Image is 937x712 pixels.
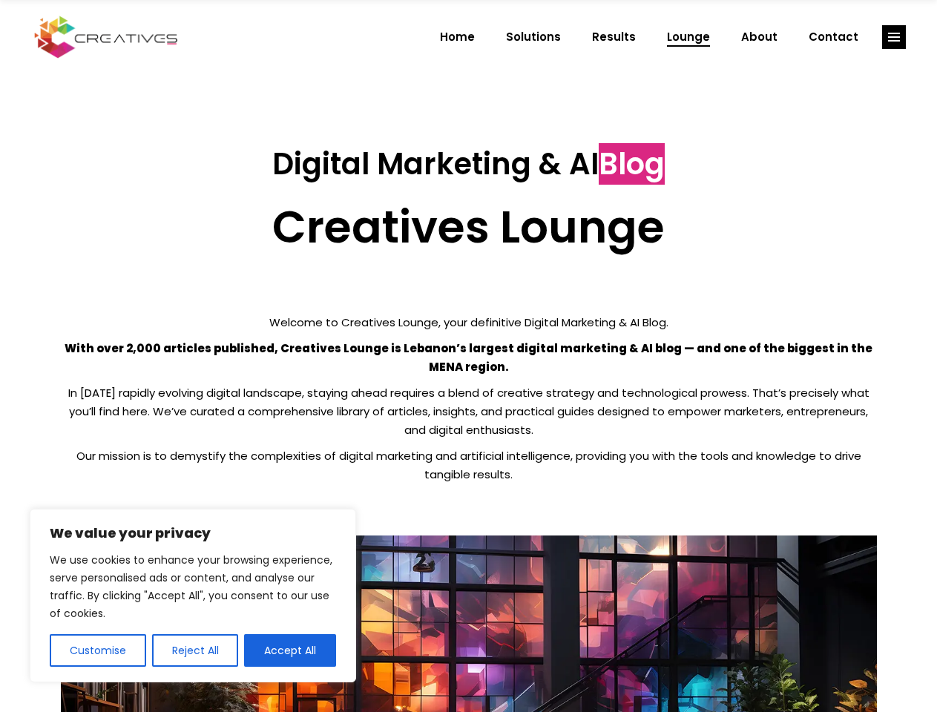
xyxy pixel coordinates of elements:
[30,509,356,682] div: We value your privacy
[65,340,872,375] strong: With over 2,000 articles published, Creatives Lounge is Lebanon’s largest digital marketing & AI ...
[793,18,874,56] a: Contact
[50,524,336,542] p: We value your privacy
[651,18,726,56] a: Lounge
[61,146,877,182] h3: Digital Marketing & AI
[599,143,665,185] span: Blog
[61,383,877,439] p: In [DATE] rapidly evolving digital landscape, staying ahead requires a blend of creative strategy...
[61,200,877,254] h2: Creatives Lounge
[809,18,858,56] span: Contact
[506,18,561,56] span: Solutions
[50,634,146,667] button: Customise
[244,634,336,667] button: Accept All
[61,313,877,332] p: Welcome to Creatives Lounge, your definitive Digital Marketing & AI Blog.
[882,25,906,49] a: link
[490,18,576,56] a: Solutions
[424,18,490,56] a: Home
[31,14,181,60] img: Creatives
[741,18,777,56] span: About
[726,18,793,56] a: About
[61,446,877,484] p: Our mission is to demystify the complexities of digital marketing and artificial intelligence, pr...
[50,551,336,622] p: We use cookies to enhance your browsing experience, serve personalised ads or content, and analys...
[576,18,651,56] a: Results
[667,18,710,56] span: Lounge
[152,634,239,667] button: Reject All
[440,18,475,56] span: Home
[592,18,636,56] span: Results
